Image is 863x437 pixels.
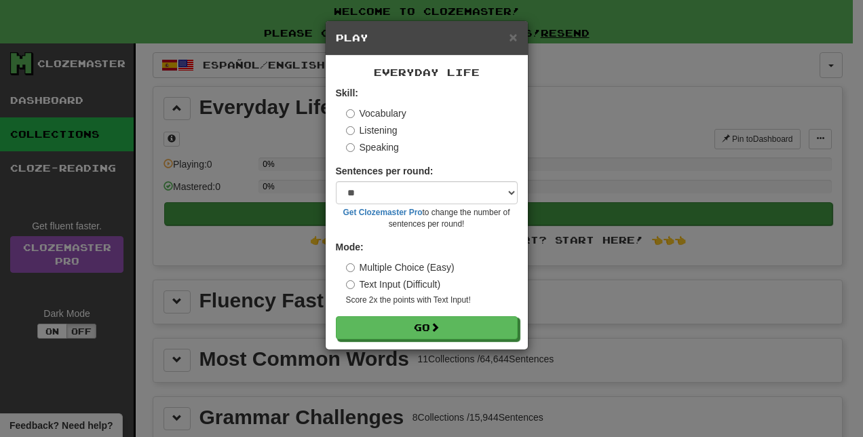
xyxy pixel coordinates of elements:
input: Text Input (Difficult) [346,280,355,289]
input: Speaking [346,143,355,152]
small: Score 2x the points with Text Input ! [346,294,518,306]
span: × [509,29,517,45]
label: Multiple Choice (Easy) [346,261,455,274]
label: Listening [346,123,398,137]
label: Speaking [346,140,399,154]
button: Close [509,30,517,44]
strong: Mode: [336,242,364,252]
label: Vocabulary [346,107,406,120]
h5: Play [336,31,518,45]
label: Sentences per round: [336,164,434,178]
span: Everyday Life [374,66,480,78]
label: Text Input (Difficult) [346,278,441,291]
button: Go [336,316,518,339]
input: Listening [346,126,355,135]
input: Vocabulary [346,109,355,118]
input: Multiple Choice (Easy) [346,263,355,272]
small: to change the number of sentences per round! [336,207,518,230]
strong: Skill: [336,88,358,98]
a: Get Clozemaster Pro [343,208,423,217]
